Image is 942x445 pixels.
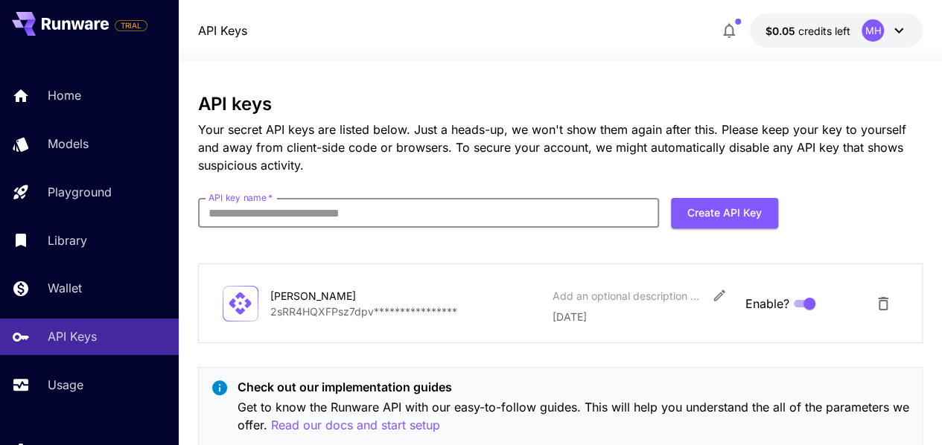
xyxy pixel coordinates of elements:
p: Usage [48,376,83,394]
button: Delete API Key [868,289,898,318]
button: Create API Key [671,198,778,228]
button: $0.05MH [750,13,923,48]
span: $0.05 [765,25,798,37]
p: Home [48,86,81,104]
div: Add an optional description or comment [553,288,701,304]
p: Wallet [48,279,82,297]
button: Edit [706,282,733,309]
a: API Keys [198,22,247,39]
p: Models [48,135,89,153]
p: Check out our implementation guides [238,378,911,396]
p: Your secret API keys are listed below. Just a heads-up, we won't show them again after this. Plea... [198,121,923,174]
nav: breadcrumb [198,22,247,39]
span: TRIAL [115,20,147,31]
p: Playground [48,183,112,201]
div: MH [862,19,884,42]
p: [DATE] [553,309,733,324]
label: API key name [209,191,273,204]
h3: API keys [198,94,923,115]
div: [PERSON_NAME] [270,288,419,304]
button: Read our docs and start setup [271,416,440,435]
div: $0.05 [765,23,850,39]
span: Add your payment card to enable full platform functionality. [115,16,147,34]
p: API Keys [48,327,97,345]
p: Library [48,231,87,249]
span: Enable? [745,295,789,313]
p: Get to know the Runware API with our easy-to-follow guides. This will help you understand the all... [238,398,911,435]
span: credits left [798,25,850,37]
